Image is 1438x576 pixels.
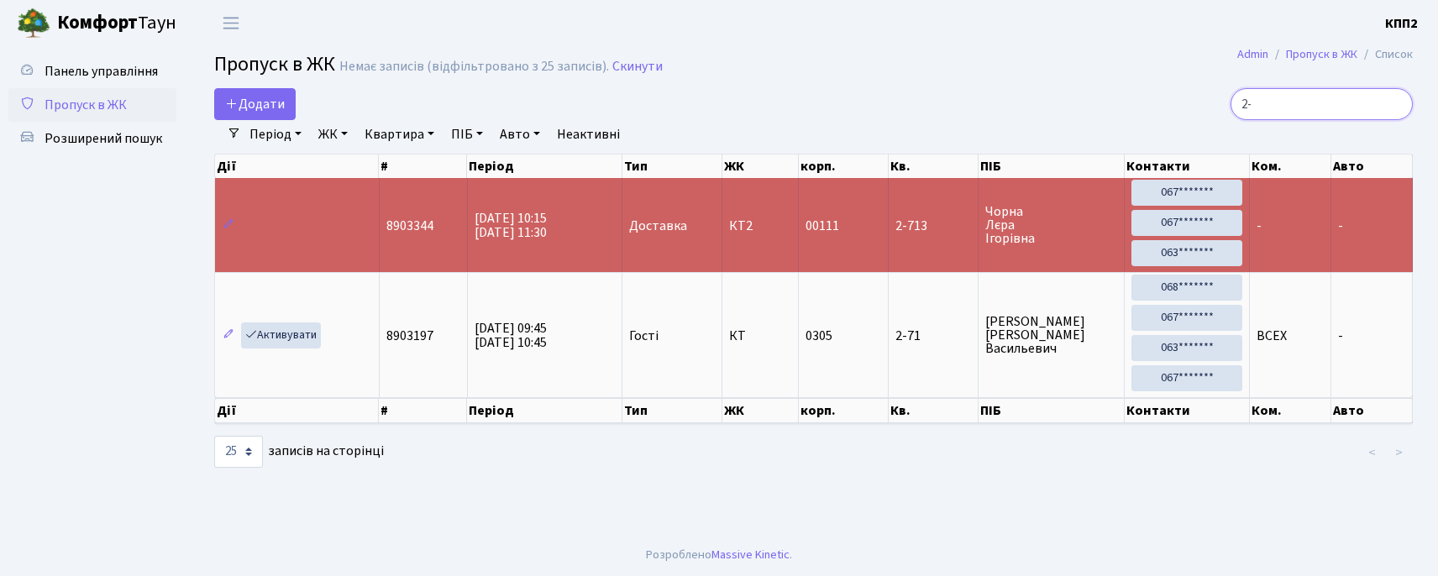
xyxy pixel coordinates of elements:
[979,398,1125,423] th: ПІБ
[1250,154,1331,178] th: Ком.
[622,154,722,178] th: Тип
[1237,45,1268,63] a: Admin
[214,436,263,468] select: записів на сторінці
[1331,154,1413,178] th: Авто
[622,398,722,423] th: Тип
[979,154,1125,178] th: ПІБ
[241,322,321,348] a: Активувати
[467,398,622,423] th: Період
[243,120,308,149] a: Період
[214,50,335,79] span: Пропуск в ЖК
[646,546,792,564] div: Розроблено .
[1331,398,1413,423] th: Авто
[386,327,433,345] span: 8903197
[612,59,663,75] a: Скинути
[806,217,839,235] span: 00111
[1338,217,1343,235] span: -
[339,59,609,75] div: Немає записів (відфільтровано з 25 записів).
[1338,327,1343,345] span: -
[1212,37,1438,72] nav: breadcrumb
[17,7,50,40] img: logo.png
[379,154,467,178] th: #
[210,9,252,37] button: Переключити навігацію
[799,398,889,423] th: корп.
[8,55,176,88] a: Панель управління
[493,120,547,149] a: Авто
[215,398,379,423] th: Дії
[629,329,659,343] span: Гості
[889,398,979,423] th: Кв.
[8,88,176,122] a: Пропуск в ЖК
[45,129,162,148] span: Розширений пошук
[1231,88,1413,120] input: Пошук...
[214,436,384,468] label: записів на сторінці
[57,9,138,36] b: Комфорт
[550,120,627,149] a: Неактивні
[895,329,971,343] span: 2-71
[1125,398,1250,423] th: Контакти
[729,329,791,343] span: КТ
[1257,217,1262,235] span: -
[1257,327,1287,345] span: ВСЕХ
[1125,154,1250,178] th: Контакти
[45,96,127,114] span: Пропуск в ЖК
[985,205,1117,245] span: Чорна Лєра Ігорівна
[379,398,467,423] th: #
[1357,45,1413,64] li: Список
[57,9,176,38] span: Таун
[806,327,832,345] span: 0305
[985,315,1117,355] span: [PERSON_NAME] [PERSON_NAME] Васильевич
[215,154,379,178] th: Дії
[711,546,790,563] a: Massive Kinetic
[1385,14,1418,33] b: КПП2
[45,62,158,81] span: Панель управління
[386,217,433,235] span: 8903344
[629,219,687,233] span: Доставка
[722,154,799,178] th: ЖК
[1286,45,1357,63] a: Пропуск в ЖК
[475,319,547,352] span: [DATE] 09:45 [DATE] 10:45
[1385,13,1418,34] a: КПП2
[895,219,971,233] span: 2-713
[312,120,354,149] a: ЖК
[358,120,441,149] a: Квартира
[214,88,296,120] a: Додати
[8,122,176,155] a: Розширений пошук
[722,398,799,423] th: ЖК
[467,154,622,178] th: Період
[729,219,791,233] span: КТ2
[799,154,889,178] th: корп.
[889,154,979,178] th: Кв.
[475,209,547,242] span: [DATE] 10:15 [DATE] 11:30
[444,120,490,149] a: ПІБ
[1250,398,1331,423] th: Ком.
[225,95,285,113] span: Додати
